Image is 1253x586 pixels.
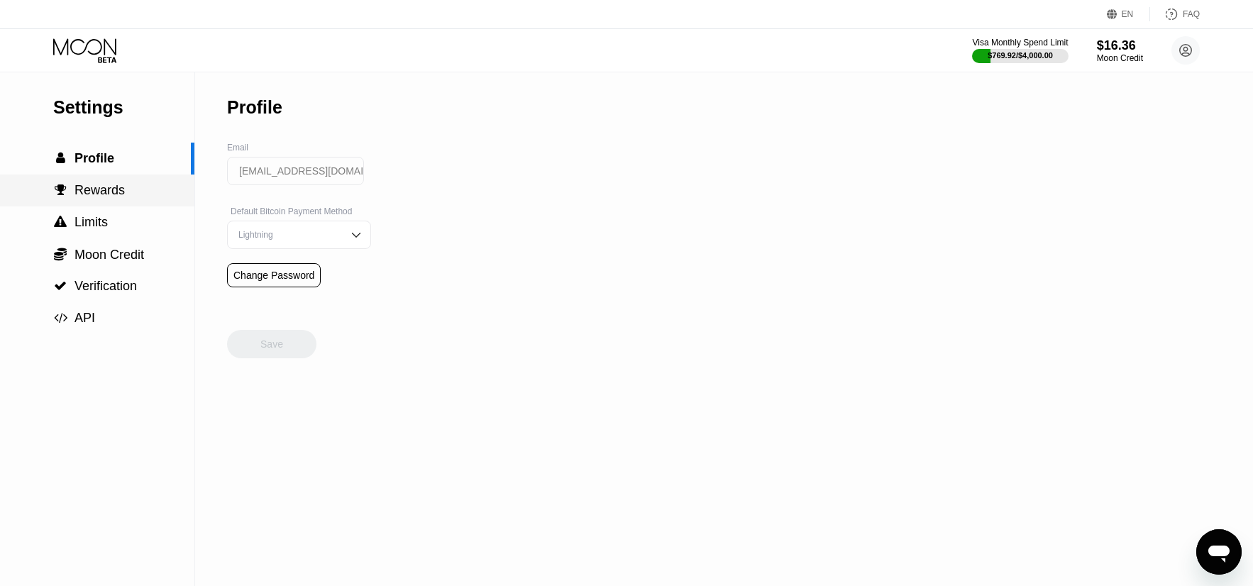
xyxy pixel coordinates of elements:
div: $769.92 / $4,000.00 [988,51,1053,60]
div:  [53,247,67,261]
div: Visa Monthly Spend Limit$769.92/$4,000.00 [972,38,1068,63]
span:  [56,152,65,165]
span: API [74,311,95,325]
span: Moon Credit [74,248,144,262]
div:  [53,280,67,292]
span: Profile [74,151,114,165]
div: FAQ [1150,7,1200,21]
div: Profile [227,97,282,118]
span: Limits [74,215,108,229]
div:  [53,152,67,165]
div: Lightning [235,230,342,240]
div: Change Password [233,270,314,281]
div: Email [227,143,371,153]
div: Visa Monthly Spend Limit [972,38,1068,48]
div: $16.36Moon Credit [1097,38,1143,63]
div: Moon Credit [1097,53,1143,63]
span:  [55,184,67,197]
iframe: Button to launch messaging window [1196,529,1242,575]
div: Settings [53,97,194,118]
div: FAQ [1183,9,1200,19]
div:  [53,311,67,324]
span: Verification [74,279,137,293]
div: EN [1107,7,1150,21]
span: Rewards [74,183,125,197]
span:  [54,311,67,324]
div: Change Password [227,263,321,287]
div:  [53,184,67,197]
span:  [54,280,67,292]
div: Default Bitcoin Payment Method [227,206,371,216]
div: EN [1122,9,1134,19]
div: $16.36 [1097,38,1143,53]
div:  [53,216,67,228]
span:  [54,216,67,228]
span:  [54,247,67,261]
